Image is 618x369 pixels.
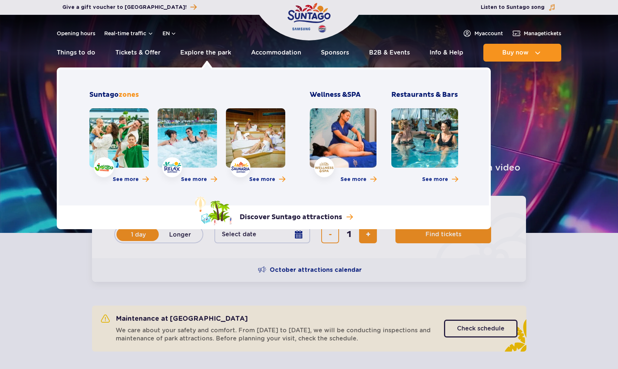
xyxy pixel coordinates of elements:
span: Manage tickets [524,30,561,37]
span: SPA [347,90,361,99]
span: Buy now [502,49,529,56]
a: Info & Help [430,44,463,62]
a: Accommodation [251,44,301,62]
p: Discover Suntago attractions [240,213,342,222]
h2: Suntago [89,90,285,99]
a: Myaccount [463,29,503,38]
a: More about Wellness & SPA [341,176,377,183]
a: Sponsors [321,44,349,62]
span: See more [422,176,448,183]
a: Explore the park [180,44,231,62]
button: Real-time traffic [104,30,154,36]
h3: Restaurants & Bars [391,90,458,99]
span: See more [341,176,366,183]
a: More about Relax zone [181,176,217,183]
a: More about Jamango zone [113,176,149,183]
a: B2B & Events [369,44,410,62]
h3: Wellness & [310,90,377,99]
button: Buy now [483,44,561,62]
span: zones [119,90,139,99]
a: Tickets & Offer [115,44,161,62]
span: See more [113,176,139,183]
a: More about Saunaria zone [249,176,285,183]
span: See more [249,176,275,183]
span: My account [474,30,503,37]
span: See more [181,176,207,183]
a: More about Restaurants & Bars [422,176,458,183]
a: Managetickets [512,29,561,38]
a: Opening hours [57,30,95,37]
a: Things to do [57,44,95,62]
a: Discover Suntago attractions [195,197,353,225]
button: en [162,30,177,37]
